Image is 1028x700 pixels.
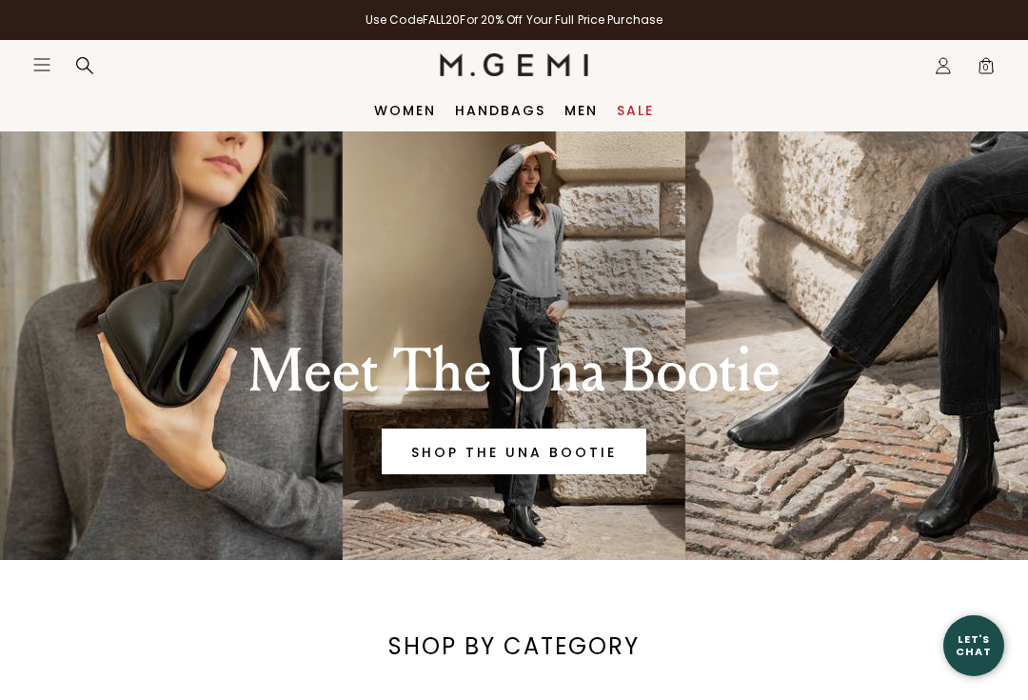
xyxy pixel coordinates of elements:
a: Women [374,103,436,118]
div: SHOP BY CATEGORY [385,631,642,662]
a: Handbags [455,103,545,118]
div: Let's Chat [943,633,1004,657]
button: Open site menu [32,55,51,74]
strong: FALL20 [423,11,461,28]
img: M.Gemi [440,53,589,76]
a: Sale [617,103,654,118]
a: Banner primary button [382,429,646,474]
a: Men [564,103,598,118]
div: Meet The Una Bootie [161,337,867,406]
span: 0 [977,60,996,79]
